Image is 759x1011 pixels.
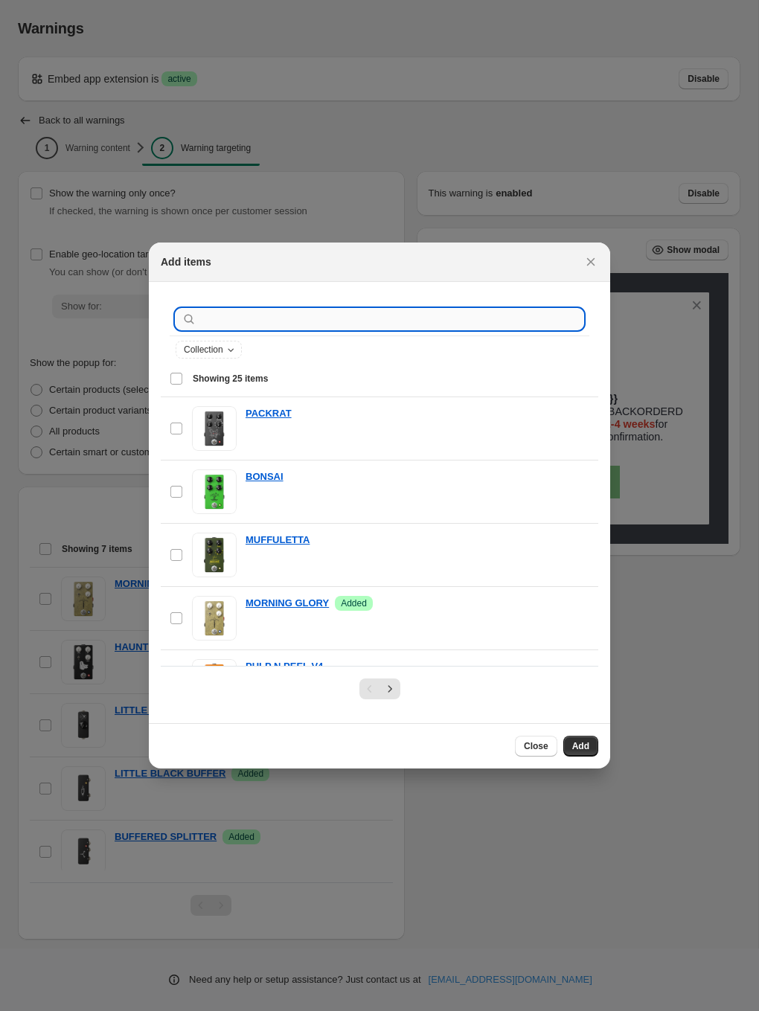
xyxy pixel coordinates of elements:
[161,254,211,269] h2: Add items
[572,740,589,752] span: Add
[515,736,557,757] button: Close
[176,341,241,358] button: Collection
[192,596,237,641] img: MORNING GLORY
[193,373,268,385] span: Showing 25 items
[192,469,237,514] img: BONSAI
[246,406,292,421] a: PACKRAT
[192,406,237,451] img: PACKRAT
[192,659,237,704] img: PULP N PEEL V4
[246,533,310,548] a: MUFFULETTA
[341,597,367,609] span: Added
[192,533,237,577] img: MUFFULETTA
[246,596,329,611] a: MORNING GLORY
[524,740,548,752] span: Close
[246,469,284,484] a: BONSAI
[246,659,323,674] a: PULP N PEEL V4
[184,344,223,356] span: Collection
[580,251,601,272] button: Close
[379,678,400,699] button: Next
[359,678,400,699] nav: Pagination
[563,736,598,757] button: Add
